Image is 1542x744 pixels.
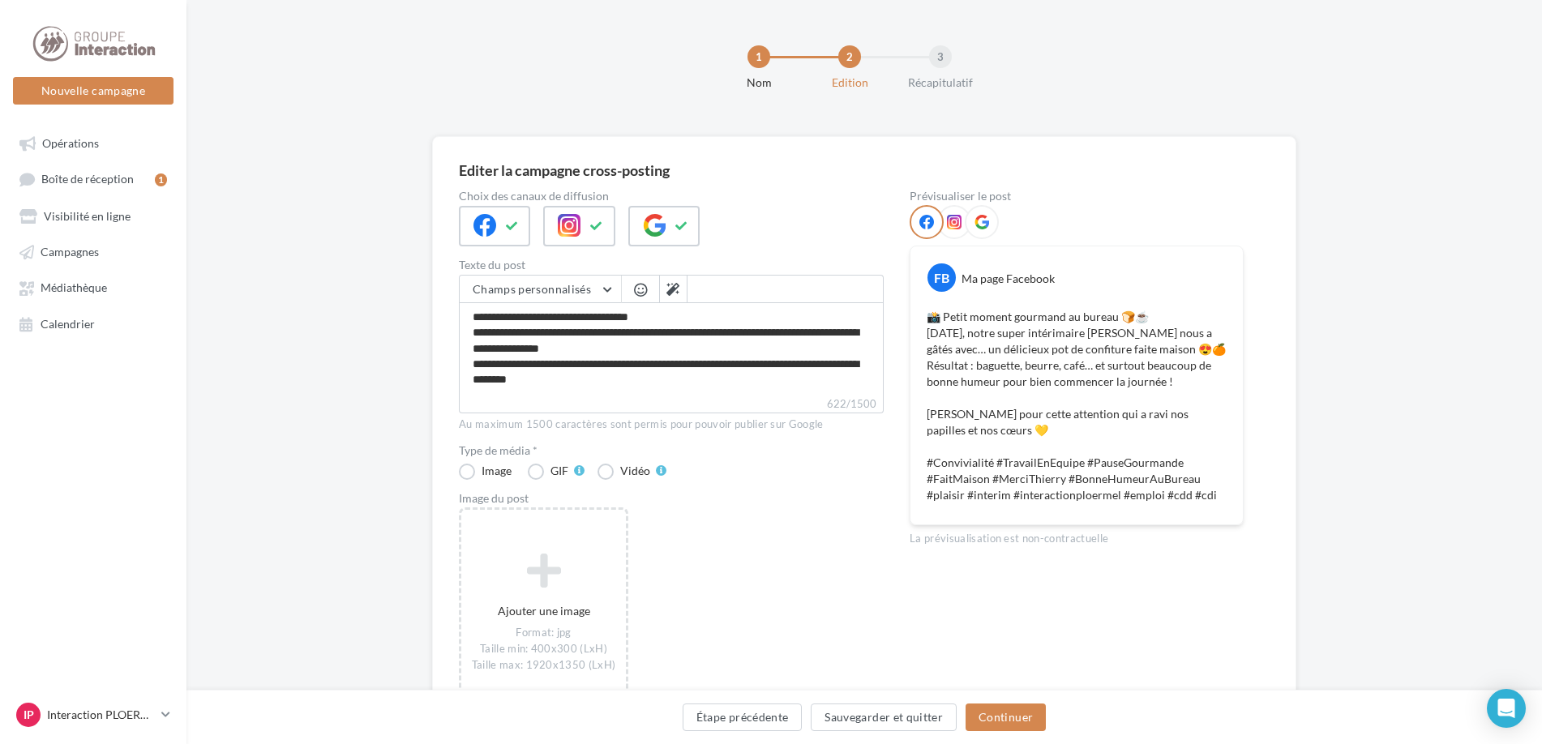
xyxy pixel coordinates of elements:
span: Calendrier [41,317,95,331]
div: Editer la campagne cross-posting [459,163,670,177]
div: FB [927,263,956,292]
a: Calendrier [10,309,177,338]
div: Vidéo [620,465,650,477]
a: Opérations [10,128,177,157]
div: 3 [929,45,952,68]
div: Image du post [459,493,884,504]
label: 622/1500 [459,396,884,413]
div: Edition [798,75,902,91]
span: Opérations [42,136,99,150]
button: Étape précédente [683,703,803,731]
label: Choix des canaux de diffusion [459,190,884,202]
a: Campagnes [10,237,177,266]
button: Champs personnalisés [460,276,621,303]
div: 1 [155,173,167,186]
a: Médiathèque [10,272,177,301]
span: Médiathèque [41,281,107,295]
span: Campagnes [41,245,99,259]
div: Récapitulatif [889,75,992,91]
p: 📸 Petit moment gourmand au bureau 🍞☕ [DATE], notre super intérimaire [PERSON_NAME] nous a gâtés a... [927,309,1227,503]
label: Texte du post [459,259,884,271]
span: Champs personnalisés [473,282,591,296]
a: IP Interaction PLOERMEL [13,699,173,730]
div: Prévisualiser le post [910,190,1244,202]
div: GIF [550,465,568,477]
button: Continuer [966,703,1046,731]
p: Interaction PLOERMEL [47,707,155,723]
a: Visibilité en ligne [10,201,177,230]
div: La prévisualisation est non-contractuelle [910,525,1244,546]
button: Sauvegarder et quitter [811,703,957,731]
button: Nouvelle campagne [13,77,173,105]
a: Boîte de réception1 [10,164,177,194]
div: Image [482,465,512,477]
div: Nom [707,75,811,91]
div: Ma page Facebook [962,271,1055,287]
div: Au maximum 1500 caractères sont permis pour pouvoir publier sur Google [459,417,884,432]
div: 2 [838,45,861,68]
span: IP [24,707,34,723]
span: Visibilité en ligne [44,209,131,223]
span: Boîte de réception [41,173,134,186]
div: 1 [747,45,770,68]
label: Type de média * [459,445,884,456]
div: Open Intercom Messenger [1487,689,1526,728]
